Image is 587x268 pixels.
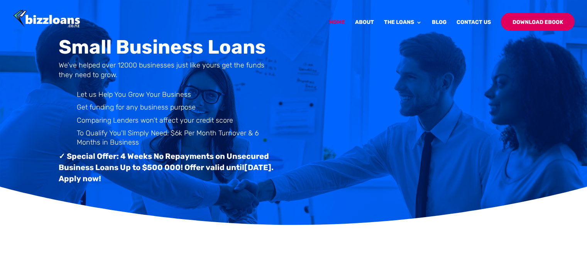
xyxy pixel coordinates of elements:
span: [DATE] [244,163,271,172]
a: The Loans [384,20,422,38]
a: Home [329,20,345,38]
span: Let us Help You Grow Your Business [77,90,191,99]
a: About [355,20,374,38]
h3: ✓ Special Offer: 4 Weeks No Repayments on Unsecured Business Loans Up to $500 000! Offer valid un... [59,151,281,188]
h4: We’ve helped over 12000 businesses just like yours get the funds they need to grow. [59,61,281,84]
a: Blog [432,20,447,38]
a: Download Ebook [501,13,575,31]
span: Comparing Lenders won’t affect your credit score [77,116,233,125]
span: Get funding for any business purpose [77,103,196,111]
img: Bizzloans New Zealand [13,10,80,29]
span: To Qualify You'll Simply Need: $6k Per Month Turnover & 6 Months in Business [77,129,259,146]
a: Contact Us [457,20,491,38]
h1: Small Business Loans [59,37,281,61]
